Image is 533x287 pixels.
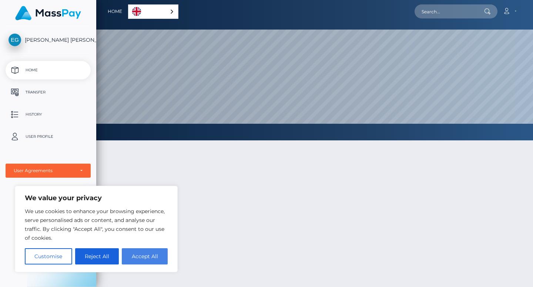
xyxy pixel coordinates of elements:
[6,61,91,79] a: Home
[9,87,88,98] p: Transfer
[6,105,91,124] a: History
[6,37,91,43] span: [PERSON_NAME] [PERSON_NAME]
[14,168,74,174] div: User Agreements
[6,127,91,146] a: User Profile
[25,207,168,242] p: We use cookies to enhance your browsing experience, serve personalised ads or content, and analys...
[15,6,81,20] img: MassPay
[128,4,178,19] aside: Language selected: English
[415,4,484,18] input: Search...
[75,248,119,264] button: Reject All
[6,164,91,178] button: User Agreements
[6,83,91,102] a: Transfer
[128,5,178,18] a: English
[25,248,72,264] button: Customise
[9,65,88,76] p: Home
[108,4,122,19] a: Home
[25,194,168,202] p: We value your privacy
[9,131,88,142] p: User Profile
[122,248,168,264] button: Accept All
[128,4,178,19] div: Language
[15,186,178,272] div: We value your privacy
[9,109,88,120] p: History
